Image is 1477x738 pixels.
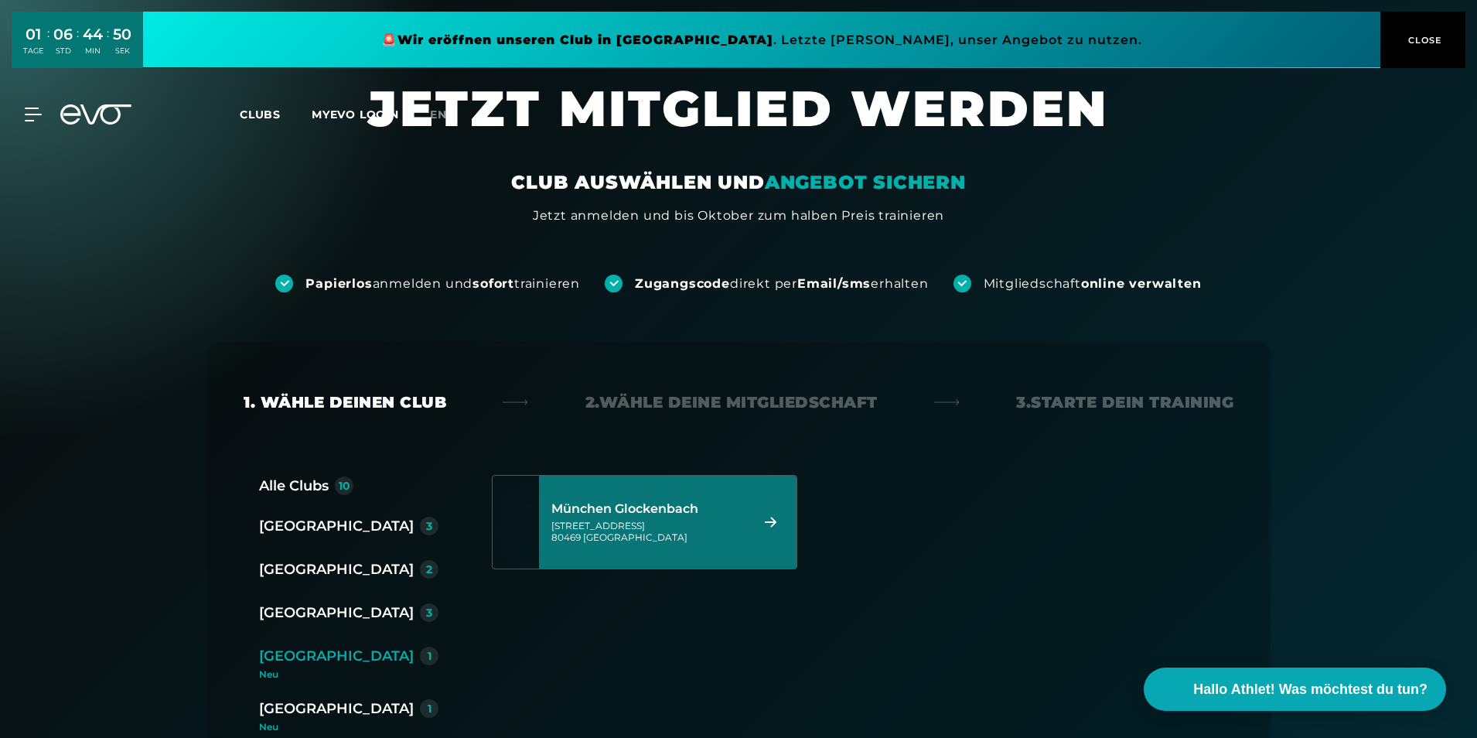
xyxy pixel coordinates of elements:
div: [GEOGRAPHIC_DATA] [259,602,414,624]
div: 2. Wähle deine Mitgliedschaft [585,391,878,413]
span: CLOSE [1404,33,1442,47]
div: 3 [426,607,432,618]
a: MYEVO LOGIN [312,108,399,121]
div: [GEOGRAPHIC_DATA] [259,515,414,537]
div: 50 [113,23,131,46]
div: Jetzt anmelden und bis Oktober zum halben Preis trainieren [533,207,944,225]
div: [GEOGRAPHIC_DATA] [259,698,414,719]
strong: Zugangscode [635,276,730,291]
div: [STREET_ADDRESS] 80469 [GEOGRAPHIC_DATA] [551,520,745,543]
div: [GEOGRAPHIC_DATA] [259,645,414,667]
div: 1 [428,703,432,714]
em: ANGEBOT SICHERN [765,171,966,193]
div: : [107,25,109,66]
div: 1. Wähle deinen Club [244,391,446,413]
div: Neu [259,670,451,679]
div: 44 [83,23,103,46]
div: anmelden und trainieren [305,275,580,292]
strong: Papierlos [305,276,372,291]
div: MIN [83,46,103,56]
div: 1 [428,651,432,661]
strong: online verwalten [1081,276,1202,291]
div: Neu [259,723,438,732]
div: Alle Clubs [259,475,329,497]
div: STD [53,46,73,56]
span: Hallo Athlet! Was möchtest du tun? [1193,679,1428,700]
button: CLOSE [1380,12,1465,68]
div: [GEOGRAPHIC_DATA] [259,559,414,580]
div: Mitgliedschaft [984,275,1202,292]
div: direkt per erhalten [635,275,928,292]
div: TAGE [23,46,43,56]
div: 2 [426,564,432,575]
div: 01 [23,23,43,46]
span: Clubs [240,108,281,121]
strong: sofort [472,276,514,291]
button: Hallo Athlet! Was möchtest du tun? [1144,668,1446,711]
a: Clubs [240,107,312,121]
div: 10 [339,480,350,491]
div: SEK [113,46,131,56]
div: CLUB AUSWÄHLEN UND [511,170,965,195]
div: 06 [53,23,73,46]
div: 3 [426,521,432,531]
strong: Email/sms [797,276,871,291]
a: en [430,106,466,124]
span: en [430,108,447,121]
div: München Glockenbach [551,501,745,517]
div: : [77,25,79,66]
div: : [47,25,49,66]
div: 3. Starte dein Training [1016,391,1233,413]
